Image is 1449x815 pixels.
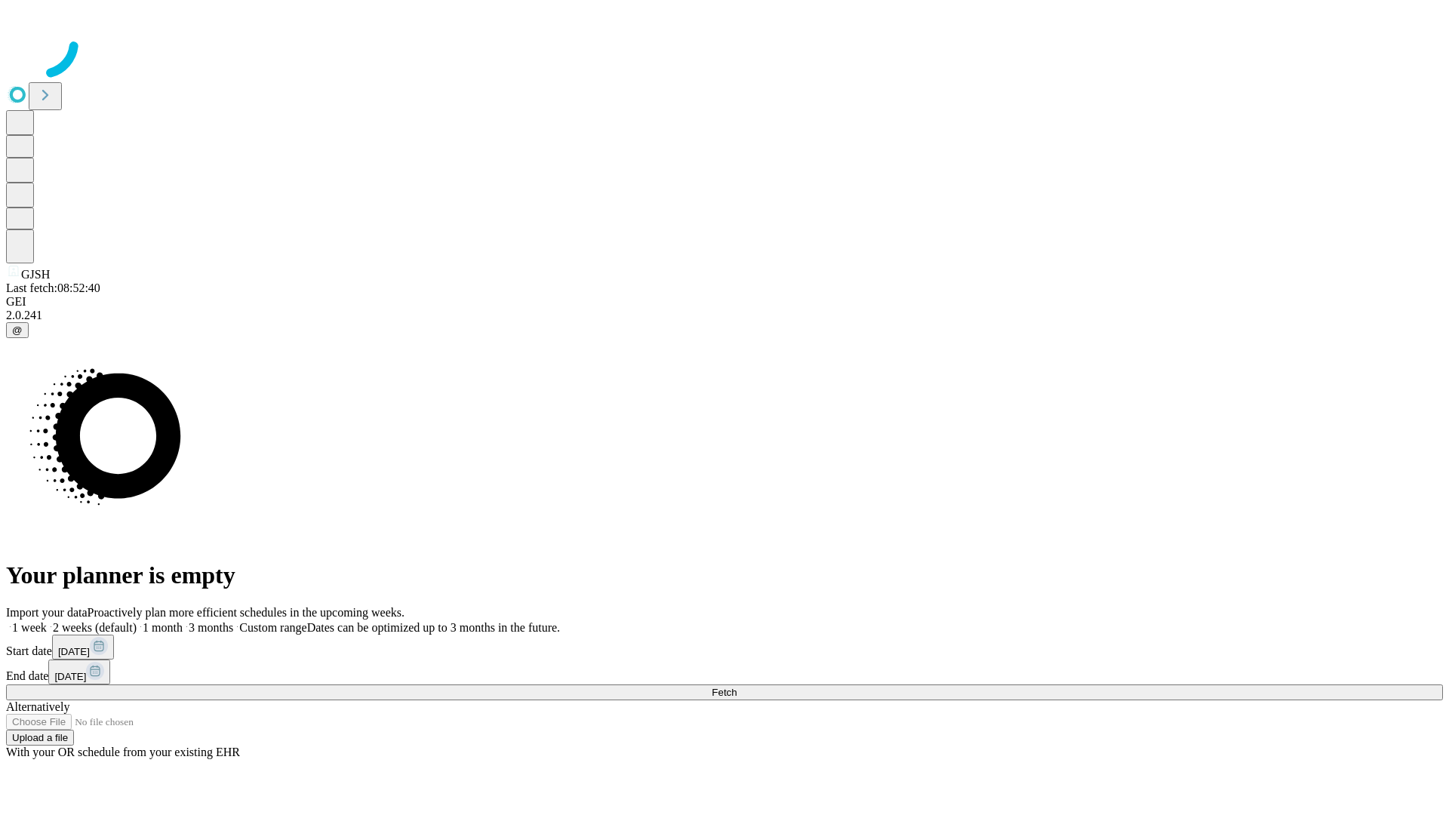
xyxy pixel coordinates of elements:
[6,295,1443,309] div: GEI
[6,635,1443,660] div: Start date
[6,700,69,713] span: Alternatively
[189,621,233,634] span: 3 months
[48,660,110,684] button: [DATE]
[6,606,88,619] span: Import your data
[239,621,306,634] span: Custom range
[88,606,405,619] span: Proactively plan more efficient schedules in the upcoming weeks.
[307,621,560,634] span: Dates can be optimized up to 3 months in the future.
[6,561,1443,589] h1: Your planner is empty
[6,309,1443,322] div: 2.0.241
[143,621,183,634] span: 1 month
[6,660,1443,684] div: End date
[6,322,29,338] button: @
[6,281,100,294] span: Last fetch: 08:52:40
[12,621,47,634] span: 1 week
[54,671,86,682] span: [DATE]
[52,635,114,660] button: [DATE]
[21,268,50,281] span: GJSH
[6,746,240,758] span: With your OR schedule from your existing EHR
[12,324,23,336] span: @
[712,687,737,698] span: Fetch
[6,684,1443,700] button: Fetch
[53,621,137,634] span: 2 weeks (default)
[6,730,74,746] button: Upload a file
[58,646,90,657] span: [DATE]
